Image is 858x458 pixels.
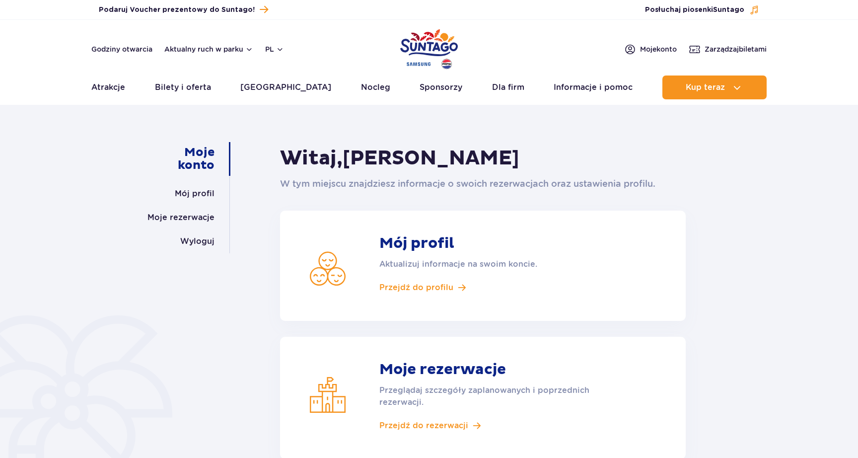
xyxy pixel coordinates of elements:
button: pl [265,44,284,54]
a: Przejdź do profilu [379,282,613,293]
a: Mój profil [175,182,214,206]
span: Przejdź do profilu [379,282,453,293]
span: Przejdź do rezerwacji [379,420,468,431]
a: [GEOGRAPHIC_DATA] [240,76,331,99]
a: Przejdź do rezerwacji [379,420,613,431]
p: Przeglądaj szczegóły zaplanowanych i poprzednich rezerwacji. [379,384,613,408]
button: Posłuchaj piosenkiSuntago [645,5,759,15]
a: Moje rezerwacje [147,206,214,229]
button: Aktualny ruch w parku [164,45,253,53]
a: Nocleg [361,76,390,99]
a: Moje konto [150,142,214,176]
a: Zarządzajbiletami [689,43,767,55]
a: Informacje i pomoc [554,76,633,99]
span: Kup teraz [686,83,725,92]
strong: Moje rezerwacje [379,361,613,379]
h1: Witaj, [280,146,686,171]
a: Park of Poland [400,25,458,71]
span: Suntago [713,6,744,13]
a: Wyloguj [180,229,214,253]
a: Mojekonto [624,43,677,55]
span: Podaruj Voucher prezentowy do Suntago! [99,5,255,15]
a: Dla firm [492,76,524,99]
span: [PERSON_NAME] [343,146,519,171]
a: Bilety i oferta [155,76,211,99]
span: Zarządzaj biletami [705,44,767,54]
button: Kup teraz [662,76,767,99]
p: Aktualizuj informacje na swoim koncie. [379,258,613,270]
span: Posłuchaj piosenki [645,5,744,15]
a: Godziny otwarcia [91,44,152,54]
a: Podaruj Voucher prezentowy do Suntago! [99,3,268,16]
strong: Mój profil [379,234,613,252]
span: Moje konto [640,44,677,54]
a: Atrakcje [91,76,125,99]
p: W tym miejscu znajdziesz informacje o swoich rezerwacjach oraz ustawienia profilu. [280,177,686,191]
a: Sponsorzy [420,76,462,99]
